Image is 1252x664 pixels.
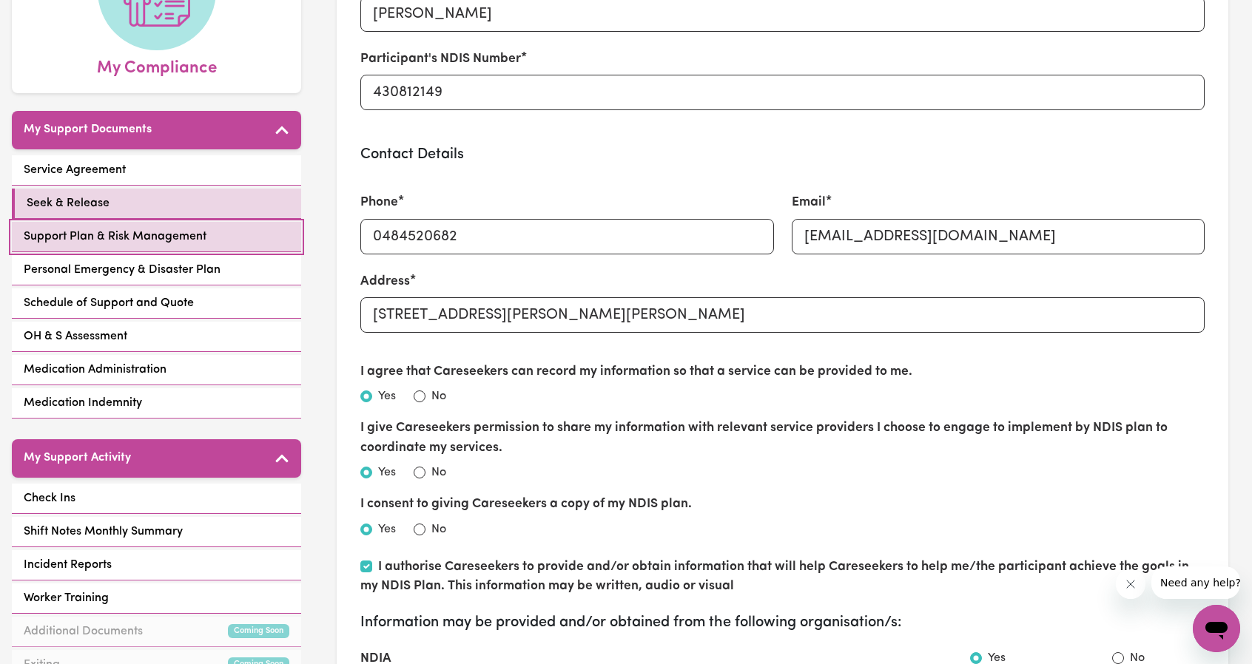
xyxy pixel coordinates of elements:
a: Schedule of Support and Quote [12,288,301,319]
span: Medication Indemnity [24,394,142,412]
span: Shift Notes Monthly Summary [24,523,183,541]
span: Incident Reports [24,556,112,574]
a: Worker Training [12,583,301,614]
label: I consent to giving Careseekers a copy of my NDIS plan. [360,495,692,514]
span: Personal Emergency & Disaster Plan [24,261,221,279]
span: Support Plan & Risk Management [24,228,206,245]
label: Yes [378,464,396,481]
label: No [431,521,446,538]
label: Address [360,272,410,291]
span: Service Agreement [24,161,126,179]
button: My Support Activity [12,439,301,478]
iframe: Close message [1116,569,1145,599]
iframe: Message from company [1151,566,1240,599]
span: Seek & Release [27,194,110,212]
label: Phone [360,193,398,212]
label: Yes [378,387,396,405]
button: My Support Documents [12,111,301,149]
a: Check Ins [12,484,301,514]
a: OH & S Assessment [12,322,301,352]
small: Coming Soon [228,624,289,638]
a: Additional DocumentsComing Soon [12,617,301,647]
a: Incident Reports [12,550,301,580]
span: My Compliance [97,50,217,81]
span: Additional Documents [24,623,143,640]
iframe: Button to launch messaging window [1193,605,1240,652]
label: No [431,464,446,481]
label: Yes [378,521,396,538]
label: I agree that Careseekers can record my information so that a service can be provided to me. [360,362,912,382]
label: No [431,387,446,405]
a: Medication Indemnity [12,388,301,419]
label: Participant's NDIS Number [360,50,521,69]
label: I give Careseekers permission to share my information with relevant service providers I choose to... [360,419,1205,458]
span: OH & S Assessment [24,328,127,345]
h5: My Support Activity [24,451,131,465]
h5: My Support Documents [24,123,152,137]
span: Worker Training [24,589,109,607]
a: Personal Emergency & Disaster Plan [12,255,301,285]
a: Support Plan & Risk Management [12,222,301,252]
a: Seek & Release [12,189,301,219]
span: Need any help? [9,10,90,22]
h3: Information may be provided and/or obtained from the following organisation/s: [360,614,1205,631]
a: Service Agreement [12,155,301,186]
label: I authorise Careseekers to provide and/or obtain information that will help Careseekers to help m... [360,560,1189,592]
h3: Contact Details [360,146,1205,163]
label: Email [792,193,826,212]
span: Medication Administration [24,361,166,379]
span: Schedule of Support and Quote [24,294,194,312]
a: Medication Administration [12,355,301,385]
span: Check Ins [24,489,75,507]
a: Shift Notes Monthly Summary [12,517,301,547]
